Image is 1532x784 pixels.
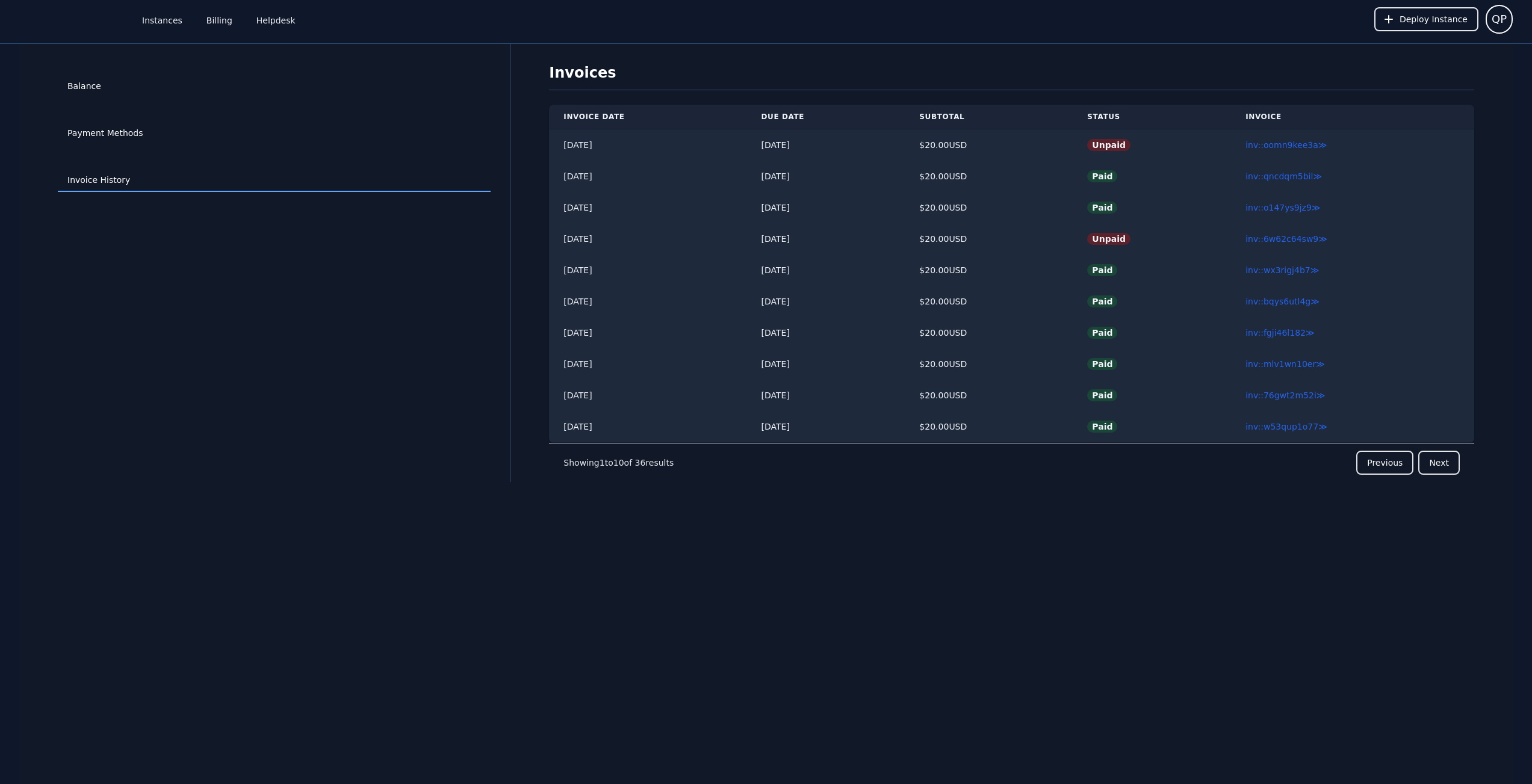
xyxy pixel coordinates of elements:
td: [DATE] [747,129,905,161]
td: [DATE] [747,317,905,348]
th: Status [1073,105,1231,129]
td: [DATE] [747,380,905,411]
button: Previous [1356,451,1413,475]
a: Balance [58,75,491,98]
span: Paid [1087,295,1117,307]
div: $ 20.00 USD [919,264,1058,276]
span: Paid [1087,170,1117,182]
td: [DATE] [549,255,746,286]
td: [DATE] [747,192,905,223]
td: [DATE] [549,317,746,348]
a: inv::oomn9kee3a≫ [1245,140,1327,150]
a: inv::6w62c64sw9≫ [1245,234,1327,244]
a: inv::76gwt2m52i≫ [1245,390,1325,400]
td: [DATE] [549,380,746,411]
div: $ 20.00 USD [919,202,1058,214]
td: [DATE] [747,255,905,286]
div: $ 20.00 USD [919,358,1058,370]
span: Paid [1087,358,1117,370]
td: [DATE] [549,286,746,317]
button: Next [1418,451,1460,475]
a: Invoice History [58,169,491,192]
th: Invoice [1231,105,1474,129]
td: [DATE] [747,411,905,443]
span: Paid [1087,264,1117,276]
h1: Invoices [549,63,1474,90]
td: [DATE] [549,129,746,161]
td: [DATE] [747,286,905,317]
a: inv::o147ys9jz9≫ [1245,203,1320,212]
a: Payment Methods [58,122,491,145]
nav: Pagination [549,443,1474,482]
span: Paid [1087,421,1117,433]
span: Paid [1087,202,1117,214]
span: QP [1492,11,1507,28]
td: [DATE] [747,348,905,380]
span: Deploy Instance [1400,13,1468,25]
a: inv::fgji46l182≫ [1245,328,1314,338]
span: 1 [600,458,605,468]
td: [DATE] [549,223,746,255]
div: $ 20.00 USD [919,233,1058,245]
a: inv::mlv1wn10er≫ [1245,359,1325,369]
div: $ 20.00 USD [919,295,1058,307]
span: Unpaid [1087,139,1130,151]
div: $ 20.00 USD [919,389,1058,401]
div: $ 20.00 USD [919,327,1058,339]
td: [DATE] [549,348,746,380]
p: Showing to of results [563,457,674,469]
span: Paid [1087,389,1117,401]
button: User menu [1486,5,1513,34]
span: Paid [1087,327,1117,339]
th: Invoice Date [549,105,746,129]
a: inv::w53qup1o77≫ [1245,422,1327,431]
td: [DATE] [549,411,746,443]
div: $ 20.00 USD [919,170,1058,182]
button: Deploy Instance [1374,7,1478,31]
td: [DATE] [747,161,905,192]
td: [DATE] [549,161,746,192]
span: 10 [613,458,624,468]
a: inv::wx3rigj4b7≫ [1245,265,1319,275]
span: 36 [635,458,646,468]
div: $ 20.00 USD [919,421,1058,433]
img: Logo [19,10,106,28]
a: inv::bqys6utl4g≫ [1245,297,1320,306]
th: Subtotal [905,105,1073,129]
span: Unpaid [1087,233,1130,245]
a: inv::qncdqm5bil≫ [1245,171,1322,181]
td: [DATE] [747,223,905,255]
div: $ 20.00 USD [919,139,1058,151]
td: [DATE] [549,192,746,223]
th: Due Date [747,105,905,129]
